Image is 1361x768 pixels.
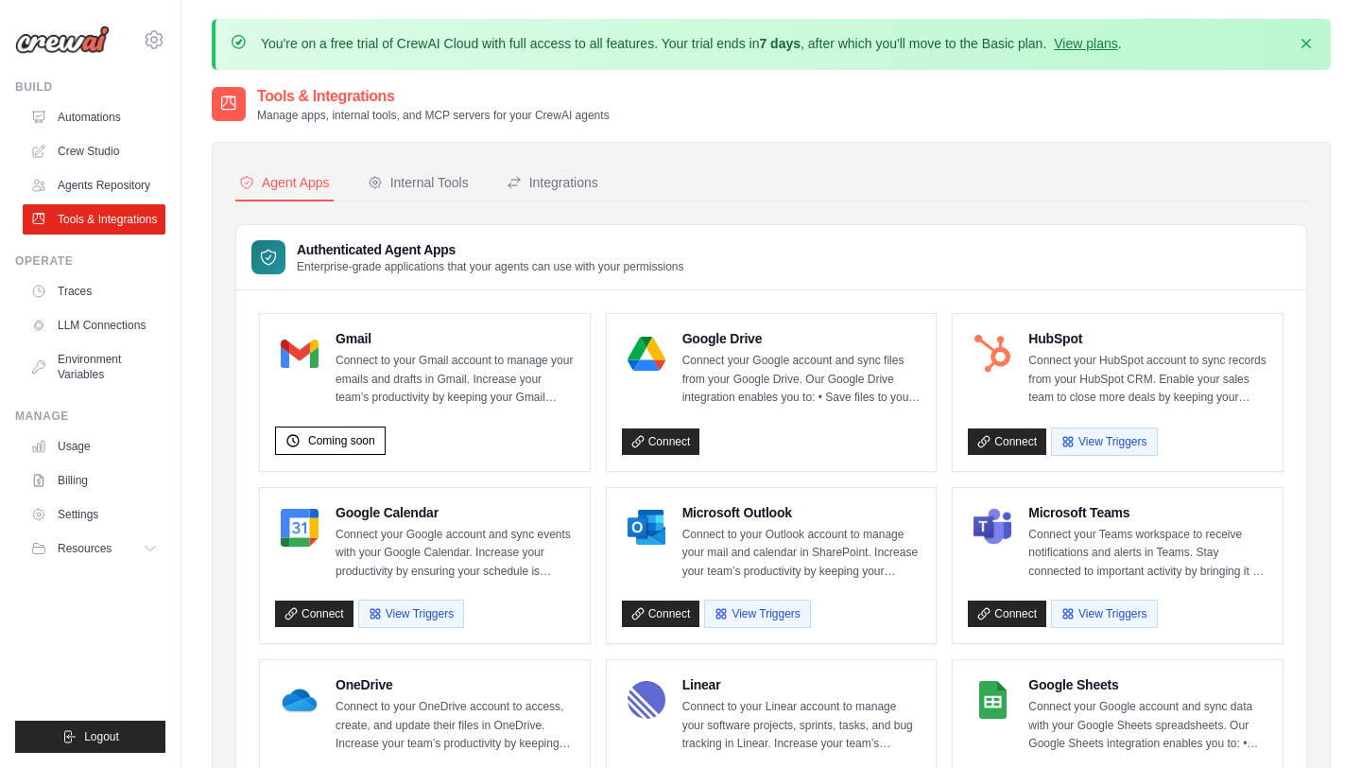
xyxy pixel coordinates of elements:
[308,433,375,448] span: Coming soon
[23,344,165,390] a: Environment Variables
[281,335,319,373] img: Gmail Logo
[704,600,810,628] button: View Triggers
[281,681,319,719] img: OneDrive Logo
[336,352,575,408] p: Connect to your Gmail account to manage your emails and drafts in Gmail. Increase your team’s pro...
[973,509,1011,547] img: Microsoft Teams Logo
[682,503,922,522] h4: Microsoft Outlook
[336,675,575,694] h4: OneDrive
[297,259,684,274] p: Enterprise-grade applications that your agents can use with your permissions
[973,681,1011,719] img: Google Sheets Logo
[23,310,165,340] a: LLM Connections
[58,541,112,556] span: Resources
[23,533,165,564] button: Resources
[682,329,922,348] h4: Google Drive
[682,675,922,694] h4: Linear
[281,509,319,547] img: Google Calendar Logo
[968,601,1046,627] a: Connect
[1054,36,1117,51] a: View plans
[84,729,119,744] span: Logout
[622,601,700,627] a: Connect
[235,166,334,201] button: Agent Apps
[358,600,464,628] button: View Triggers
[257,85,610,108] h2: Tools & Integrations
[1028,503,1267,522] h4: Microsoft Teams
[1051,600,1157,628] button: View Triggers
[15,721,165,753] button: Logout
[759,36,801,51] strong: 7 days
[23,170,165,201] a: Agents Repository
[261,34,1122,53] p: You're on a free trial of CrewAI Cloud with full access to all features. Your trial ends in , aft...
[1028,526,1267,582] p: Connect your Teams workspace to receive notifications and alerts in Teams. Stay connected to impo...
[257,108,610,123] p: Manage apps, internal tools, and MCP servers for your CrewAI agents
[15,253,165,269] div: Operate
[23,431,165,462] a: Usage
[15,409,165,424] div: Manage
[23,102,165,132] a: Automations
[682,526,922,582] p: Connect to your Outlook account to manage your mail and calendar in SharePoint. Increase your tea...
[336,698,575,754] p: Connect to your OneDrive account to access, create, and update their files in OneDrive. Increase ...
[239,173,330,192] div: Agent Apps
[23,136,165,166] a: Crew Studio
[628,335,665,373] img: Google Drive Logo
[507,173,598,192] div: Integrations
[275,601,353,627] a: Connect
[973,335,1011,373] img: HubSpot Logo
[336,329,575,348] h4: Gmail
[23,276,165,306] a: Traces
[1028,329,1267,348] h4: HubSpot
[364,166,473,201] button: Internal Tools
[15,79,165,95] div: Build
[15,26,110,54] img: Logo
[1028,698,1267,754] p: Connect your Google account and sync data with your Google Sheets spreadsheets. Our Google Sheets...
[336,503,575,522] h4: Google Calendar
[297,240,684,259] h3: Authenticated Agent Apps
[23,465,165,496] a: Billing
[368,173,469,192] div: Internal Tools
[1028,352,1267,408] p: Connect your HubSpot account to sync records from your HubSpot CRM. Enable your sales team to clo...
[622,428,700,455] a: Connect
[968,428,1046,455] a: Connect
[628,681,665,719] img: Linear Logo
[23,499,165,530] a: Settings
[503,166,602,201] button: Integrations
[23,204,165,235] a: Tools & Integrations
[682,352,922,408] p: Connect your Google account and sync files from your Google Drive. Our Google Drive integration e...
[628,509,665,547] img: Microsoft Outlook Logo
[682,698,922,754] p: Connect to your Linear account to manage your software projects, sprints, tasks, and bug tracking...
[336,526,575,582] p: Connect your Google account and sync events with your Google Calendar. Increase your productivity...
[1051,428,1157,456] button: View Triggers
[1028,675,1267,694] h4: Google Sheets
